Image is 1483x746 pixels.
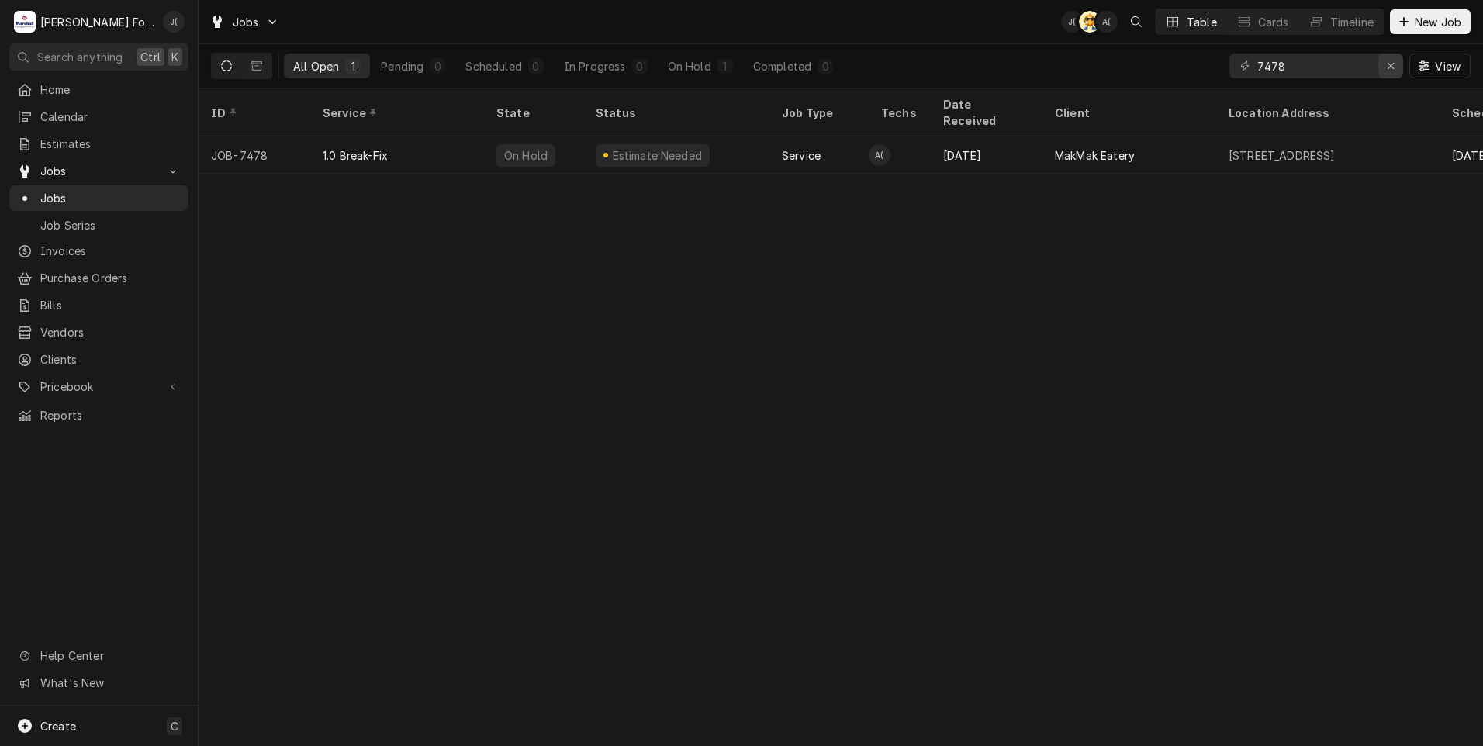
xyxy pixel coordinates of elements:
[1257,54,1374,78] input: Keyword search
[1096,11,1118,33] div: A(
[40,81,181,98] span: Home
[9,104,188,130] a: Calendar
[40,297,181,313] span: Bills
[9,670,188,696] a: Go to What's New
[163,11,185,33] div: J(
[1412,14,1464,30] span: New Job
[1229,105,1424,121] div: Location Address
[1390,9,1471,34] button: New Job
[1330,14,1374,30] div: Timeline
[171,718,178,734] span: C
[9,77,188,102] a: Home
[40,378,157,395] span: Pricebook
[40,720,76,733] span: Create
[1096,11,1118,33] div: Andy Christopoulos (121)'s Avatar
[323,105,468,121] div: Service
[9,374,188,399] a: Go to Pricebook
[610,147,703,164] div: Estimate Needed
[869,144,890,166] div: A(
[943,96,1027,129] div: Date Received
[1409,54,1471,78] button: View
[1061,11,1083,33] div: Jeff Debigare (109)'s Avatar
[503,147,549,164] div: On Hold
[1055,147,1135,164] div: MakMak Eatery
[821,58,830,74] div: 0
[596,105,754,121] div: Status
[9,131,188,157] a: Estimates
[9,643,188,668] a: Go to Help Center
[163,11,185,33] div: Jeff Debigare (109)'s Avatar
[211,105,295,121] div: ID
[40,648,179,664] span: Help Center
[171,49,178,65] span: K
[433,58,442,74] div: 0
[233,14,259,30] span: Jobs
[9,212,188,238] a: Job Series
[140,49,161,65] span: Ctrl
[203,9,285,35] a: Go to Jobs
[9,185,188,211] a: Jobs
[323,147,388,164] div: 1.0 Break-Fix
[40,163,157,179] span: Jobs
[293,58,339,74] div: All Open
[9,238,188,264] a: Invoices
[869,144,890,166] div: Andy Christopoulos (121)'s Avatar
[1258,14,1289,30] div: Cards
[40,14,154,30] div: [PERSON_NAME] Food Equipment Service
[465,58,521,74] div: Scheduled
[1229,147,1336,164] div: [STREET_ADDRESS]
[635,58,645,74] div: 0
[1055,105,1201,121] div: Client
[9,402,188,428] a: Reports
[40,136,181,152] span: Estimates
[381,58,423,74] div: Pending
[9,319,188,345] a: Vendors
[1432,58,1464,74] span: View
[40,270,181,286] span: Purchase Orders
[9,292,188,318] a: Bills
[40,407,181,423] span: Reports
[531,58,541,74] div: 0
[1079,11,1101,33] div: Adam Testa's Avatar
[721,58,730,74] div: 1
[40,324,181,340] span: Vendors
[668,58,711,74] div: On Hold
[199,136,310,174] div: JOB-7478
[1061,11,1083,33] div: J(
[40,675,179,691] span: What's New
[881,105,918,121] div: Techs
[9,347,188,372] a: Clients
[348,58,358,74] div: 1
[40,243,181,259] span: Invoices
[931,136,1042,174] div: [DATE]
[1079,11,1101,33] div: AT
[782,105,856,121] div: Job Type
[9,43,188,71] button: Search anythingCtrlK
[14,11,36,33] div: Marshall Food Equipment Service's Avatar
[753,58,811,74] div: Completed
[9,158,188,184] a: Go to Jobs
[1124,9,1149,34] button: Open search
[1378,54,1403,78] button: Erase input
[14,11,36,33] div: M
[37,49,123,65] span: Search anything
[40,351,181,368] span: Clients
[9,265,188,291] a: Purchase Orders
[1187,14,1217,30] div: Table
[40,217,181,233] span: Job Series
[496,105,571,121] div: State
[40,109,181,125] span: Calendar
[782,147,821,164] div: Service
[564,58,626,74] div: In Progress
[40,190,181,206] span: Jobs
